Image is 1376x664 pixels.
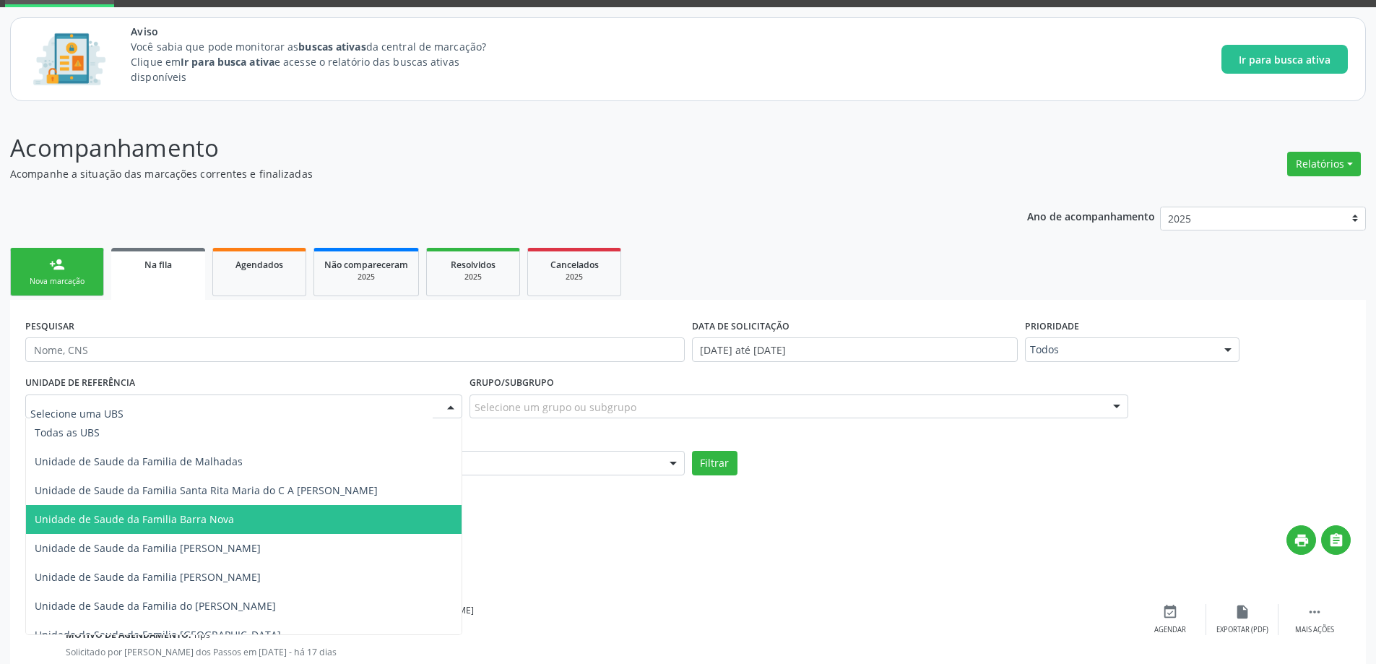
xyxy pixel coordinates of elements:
[1328,533,1344,548] i: 
[35,512,234,526] span: Unidade de Saude da Familia Barra Nova
[35,541,261,555] span: Unidade de Saude da Familia [PERSON_NAME]
[49,256,65,272] div: person_add
[470,372,554,394] label: Grupo/Subgrupo
[550,259,599,271] span: Cancelados
[66,586,1134,598] div: [PERSON_NAME], S/N, Santa Rita
[1286,525,1316,555] button: print
[538,272,610,283] div: 2025
[1295,625,1334,635] div: Mais ações
[35,454,243,468] span: Unidade de Saude da Familia de Malhadas
[324,272,408,283] div: 2025
[21,276,93,287] div: Nova marcação
[437,272,509,283] div: 2025
[1030,342,1210,357] span: Todos
[1239,52,1330,67] span: Ir para busca ativa
[1287,152,1361,176] button: Relatórios
[66,646,1134,658] p: Solicitado por [PERSON_NAME] dos Passos em [DATE] - há 17 dias
[144,259,172,271] span: Na fila
[1221,45,1348,74] button: Ir para busca ativa
[692,315,789,337] label: DATA DE SOLICITAÇÃO
[35,628,281,642] span: Unidade de Saude da Familia [GEOGRAPHIC_DATA]
[181,55,274,69] strong: Ir para busca ativa
[1027,207,1155,225] p: Ano de acompanhamento
[692,337,1018,362] input: Selecione um intervalo
[692,451,737,475] button: Filtrar
[1154,625,1186,635] div: Agendar
[10,130,959,166] p: Acompanhamento
[475,400,636,415] span: Selecione um grupo ou subgrupo
[1216,625,1268,635] div: Exportar (PDF)
[35,599,276,613] span: Unidade de Saude da Familia do [PERSON_NAME]
[10,166,959,181] p: Acompanhe a situação das marcações correntes e finalizadas
[1321,525,1351,555] button: 
[35,426,100,439] span: Todas as UBS
[35,570,261,584] span: Unidade de Saude da Familia [PERSON_NAME]
[131,39,513,85] p: Você sabia que pode monitorar as da central de marcação? Clique em e acesse o relatório das busca...
[1234,604,1250,620] i: insert_drive_file
[131,24,513,39] span: Aviso
[25,315,74,337] label: PESQUISAR
[35,483,378,497] span: Unidade de Saude da Familia Santa Rita Maria do C A [PERSON_NAME]
[1162,604,1178,620] i: event_available
[324,259,408,271] span: Não compareceram
[1307,604,1323,620] i: 
[30,400,433,428] input: Selecione uma UBS
[451,259,496,271] span: Resolvidos
[25,337,685,362] input: Nome, CNS
[28,27,111,92] img: Imagem de CalloutCard
[25,372,135,394] label: UNIDADE DE REFERÊNCIA
[1294,533,1310,548] i: print
[235,259,283,271] span: Agendados
[1025,315,1079,337] label: Prioridade
[298,40,365,53] strong: buscas ativas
